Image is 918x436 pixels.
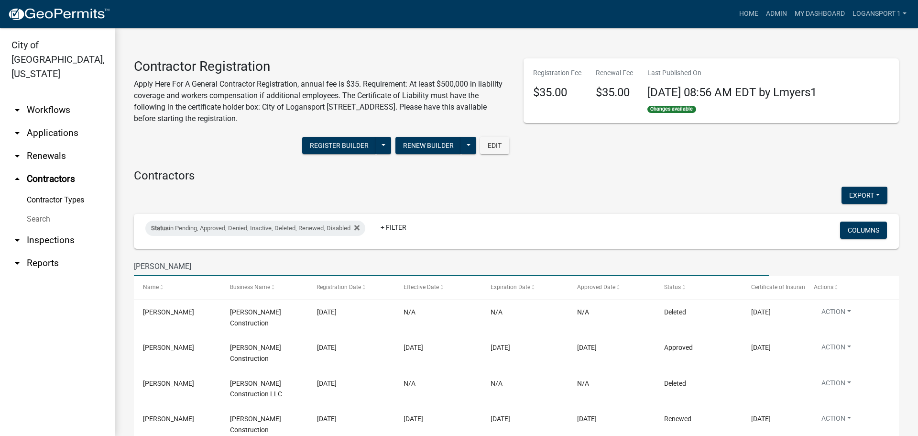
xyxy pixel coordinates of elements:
button: Columns [840,222,887,239]
span: 10/30/2023 [317,380,337,387]
h4: Contractors [134,169,899,183]
i: arrow_drop_down [11,150,23,162]
span: Actions [814,284,833,291]
button: Renew Builder [395,137,461,154]
h4: $35.00 [596,86,633,100]
a: Logansport 1 [849,5,910,23]
span: N/A [404,380,415,387]
h4: $35.00 [533,86,581,100]
span: [DATE] 08:56 AM EDT by Lmyers1 [647,86,817,99]
span: Michael hopper [143,415,194,423]
div: in Pending, Approved, Denied, Inactive, Deleted, Renewed, Disabled [145,221,365,236]
span: Hopper Construction [230,415,281,434]
span: N/A [491,308,503,316]
span: 10/30/2023 [404,415,423,423]
span: N/A [577,308,589,316]
p: Last Published On [647,68,817,78]
span: Hopper Construction LLC [230,380,282,398]
button: Action [814,307,859,321]
span: Michael hopper [143,308,194,316]
span: Certificate of Insurance Expiration [751,284,839,291]
span: Name [143,284,159,291]
span: Michael Hopper [143,380,194,387]
i: arrow_drop_down [11,257,23,269]
datatable-header-cell: Effective Date [394,276,481,299]
span: Approved [664,344,693,351]
span: 11/16/2024 [751,415,771,423]
a: Home [735,5,762,23]
span: 01/03/2025 [577,344,597,351]
p: Apply Here For A General Contractor Registration, annual fee is $35. Requirement: At least $500,0... [134,78,509,124]
span: 11/16/2025 [751,308,771,316]
span: Renewed [664,415,691,423]
datatable-header-cell: Expiration Date [481,276,568,299]
span: Registration Date [317,284,361,291]
span: Michael hopper [143,344,194,351]
span: Business Name [230,284,270,291]
input: Search for contractors [134,257,769,276]
i: arrow_drop_down [11,235,23,246]
a: My Dashboard [791,5,849,23]
datatable-header-cell: Actions [805,276,892,299]
button: Action [814,342,859,356]
span: 01/03/2025 [404,344,423,351]
p: Renewal Fee [596,68,633,78]
span: N/A [577,380,589,387]
span: Deleted [664,308,686,316]
datatable-header-cell: Name [134,276,221,299]
datatable-header-cell: Registration Date [307,276,394,299]
span: Deleted [664,380,686,387]
span: Status [151,224,169,232]
datatable-header-cell: Status [655,276,742,299]
button: Register Builder [302,137,376,154]
i: arrow_drop_down [11,104,23,116]
datatable-header-cell: Business Name [221,276,308,299]
span: 11/16/2025 [751,344,771,351]
span: Effective Date [404,284,439,291]
span: Hopper Construction [230,308,281,327]
i: arrow_drop_up [11,173,23,185]
span: Hopper Construction [230,344,281,362]
span: Approved Date [577,284,615,291]
p: Registration Fee [533,68,581,78]
button: Edit [480,137,509,154]
button: Action [814,414,859,427]
span: 10/30/2023 [577,415,597,423]
span: 11/16/2025 [491,344,510,351]
span: 12/31/2024 [317,344,337,351]
span: Status [664,284,681,291]
datatable-header-cell: Certificate of Insurance Expiration [742,276,805,299]
span: 10/30/2023 [317,415,337,423]
button: Action [814,378,859,392]
span: N/A [404,308,415,316]
datatable-header-cell: Approved Date [568,276,655,299]
h3: Contractor Registration [134,58,509,75]
span: Changes available [647,106,696,113]
span: Expiration Date [491,284,530,291]
a: Admin [762,5,791,23]
span: 12/31/2024 [491,415,510,423]
span: 12/31/2024 [317,308,337,316]
span: N/A [491,380,503,387]
button: Export [841,187,887,204]
i: arrow_drop_down [11,127,23,139]
a: + Filter [373,219,414,236]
